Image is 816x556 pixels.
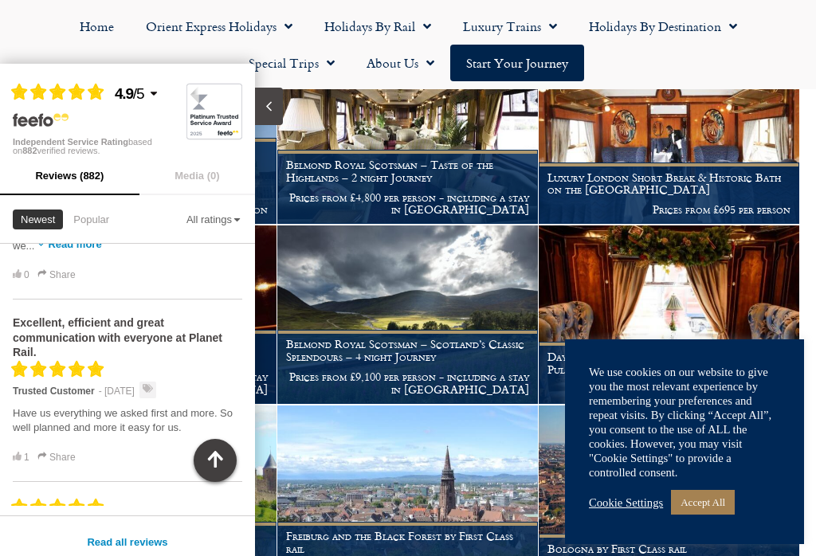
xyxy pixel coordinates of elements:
a: Home [64,8,130,45]
a: Holidays by Destination [573,8,753,45]
h1: Bologna by First Class rail [547,542,790,555]
a: Orient Express Holidays [130,8,308,45]
div: We use cookies on our website to give you the most relevant experience by remembering your prefer... [589,365,780,480]
a: About Us [351,45,450,81]
a: Luxury Trains [447,8,573,45]
a: Belmond Royal Scotsman – Scotland’s Classic Splendours – 4 night Journey Prices from £9,100 per p... [277,225,539,404]
p: Prices from £4,800 per person - including a stay in [GEOGRAPHIC_DATA] [286,191,529,217]
a: Holidays by Rail [308,8,447,45]
p: Prices from £485 per person [547,383,790,396]
a: Day trip: Festive Lunch on the Belmond British Pullman Prices from £485 per person [539,225,800,404]
p: Prices from £9,100 per person - including a stay in [GEOGRAPHIC_DATA] [286,370,529,396]
a: Cookie Settings [589,495,663,510]
a: Special Trips [233,45,351,81]
h1: Luxury London Short Break & Historic Bath on the [GEOGRAPHIC_DATA] [547,171,790,197]
a: Luxury London Short Break & Historic Bath on the [GEOGRAPHIC_DATA] Prices from £695 per person [539,46,800,225]
h1: Belmond Royal Scotsman – Scotland’s Classic Splendours – 4 night Journey [286,338,529,363]
h1: Freiburg and the Black Forest by First Class rail [286,530,529,555]
nav: Menu [8,8,808,81]
a: Start your Journey [450,45,584,81]
a: Accept All [671,490,735,515]
a: Belmond Royal Scotsman – Taste of the Highlands – 2 night Journey Prices from £4,800 per person -... [277,46,539,225]
h1: Day trip: Festive Lunch on the Belmond British Pullman [547,350,790,376]
p: Prices from £695 per person [547,203,790,216]
h1: Belmond Royal Scotsman – Taste of the Highlands – 2 night Journey [286,159,529,184]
